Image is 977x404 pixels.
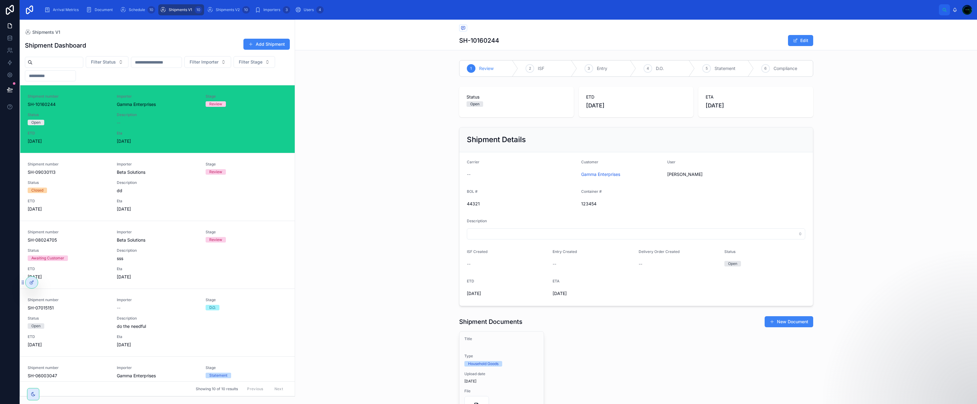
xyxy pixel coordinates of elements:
span: File [464,389,539,394]
span: Eta [117,334,199,339]
span: Description [467,219,487,223]
span: 5 [706,66,708,71]
span: [DATE] [28,206,109,212]
span: Users [304,7,314,12]
a: Add Shipment [243,39,290,50]
div: Statement [209,373,227,378]
span: Beta Solutions [117,169,145,175]
span: SH-08024705 [28,237,109,243]
button: Select Button [86,56,128,68]
span: Description [117,316,287,321]
div: Review [209,237,222,243]
span: ISF Created [467,249,487,254]
span: Filter Status [91,59,116,65]
div: Household Goods [468,361,498,367]
button: Select Button [184,56,231,68]
span: Shipment number [28,94,109,99]
span: Review [479,65,494,72]
h2: Shipment Details [467,135,526,145]
a: Shipment numberSH-09030113ImporterBeta SolutionsStageReviewStatusClosedDescriptionddETD[DATE]Eta[... [20,153,295,221]
span: 4 [647,66,649,71]
span: BOL # [467,189,478,194]
span: -- [467,261,471,267]
span: Stage [206,365,287,370]
span: Title [464,336,539,341]
span: [DATE] [117,342,199,348]
span: Status [28,180,109,185]
span: Status [28,112,109,117]
a: Shipments V110 [158,4,204,15]
span: Delivery Order Created [639,249,680,254]
h1: SH-10160244 [459,36,499,45]
button: New Document [765,316,813,327]
span: ETD [28,266,109,271]
img: App logo [25,5,34,15]
h1: Shipment Dashboard [25,41,86,50]
a: Arrival Metrics [42,4,83,15]
a: Shipment numberSH-07015151Importer--StageD.O.StatusOpenDescriptiondo the needfulETD[DATE]Eta[DATE] [20,289,295,356]
span: ISF [538,65,544,72]
span: D.O. [656,65,664,72]
div: Open [470,101,479,107]
span: -- [553,261,556,267]
div: Review [209,169,222,175]
span: Shipment number [28,365,109,370]
span: Shipment number [28,230,109,235]
span: Customer [581,160,598,164]
span: ETA [706,94,806,100]
a: Gamma Enterprises [581,171,620,177]
span: Shipments V2 [216,7,240,12]
span: ETD [28,131,109,136]
div: Open [728,261,737,266]
a: Importers3 [253,4,292,15]
span: SH-06003047 [28,373,109,379]
span: Status [467,94,566,100]
div: 10 [148,6,155,14]
span: [DATE] [117,274,199,280]
span: Description [117,248,287,253]
span: Upload date [464,371,539,376]
span: Document [95,7,113,12]
span: Importer [117,94,199,99]
span: SH-09030113 [28,169,109,175]
span: SH-07015151 [28,305,109,311]
span: Entry Created [553,249,577,254]
span: [DATE] [467,290,548,297]
span: Type [464,354,539,359]
span: sss [117,255,287,262]
span: [DATE] [586,101,686,110]
span: [DATE] [28,342,109,348]
span: Gamma Enterprises [117,101,156,107]
span: ETD [467,279,474,283]
span: 44321 [467,201,577,207]
div: 4 [316,6,324,14]
span: Carrier [467,160,479,164]
div: D.O. [209,305,216,310]
span: Shipments V1 [169,7,192,12]
span: SH-10160244 [28,101,109,107]
span: [DATE] [117,206,199,212]
span: Compliance [774,65,797,72]
span: [DATE] [706,101,806,110]
span: Stage [206,162,287,167]
span: Filter Importer [190,59,219,65]
span: Status [28,248,109,253]
span: [DATE] [117,138,199,144]
div: Closed [31,188,43,193]
span: -- [117,120,120,126]
div: 3 [283,6,290,14]
div: Awaiting Customer [31,255,64,261]
span: Importers [263,7,280,12]
span: Schedule [129,7,145,12]
a: Shipments V210 [205,4,252,15]
span: Stage [206,230,287,235]
span: User [667,160,676,164]
span: ETD [28,334,109,339]
span: -- [639,261,642,267]
a: Shipment numberSH-10160244ImporterGamma EnterprisesStageReviewStatusOpenDescription--ETD[DATE]Eta... [20,85,295,153]
span: [DATE] [553,290,634,297]
h1: Shipment Documents [459,317,522,326]
span: Statement [715,65,735,72]
span: -- [467,171,471,177]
